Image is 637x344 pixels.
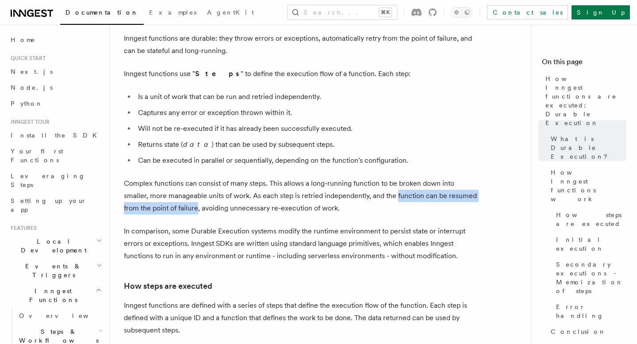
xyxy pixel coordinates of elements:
em: data [183,140,211,149]
p: In comparison, some Durable Execution systems modify the runtime environment to persist state or ... [124,225,478,262]
li: Captures any error or exception thrown within it. [135,107,478,119]
a: Contact sales [487,5,568,19]
button: Search...⌘K [288,5,397,19]
a: What is Durable Execution? [547,131,626,164]
a: Python [7,96,104,111]
a: Node.js [7,80,104,96]
strong: Steps [195,69,241,78]
span: Install the SDK [11,132,102,139]
span: What is Durable Execution? [551,134,626,161]
span: How Inngest functions work [551,168,626,203]
a: Conclusion [547,324,626,340]
span: Python [11,100,43,107]
a: Setting up your app [7,193,104,218]
span: Events & Triggers [7,262,96,279]
a: Documentation [60,3,144,25]
a: Install the SDK [7,127,104,143]
span: Home [11,35,35,44]
span: Inngest Functions [7,287,96,304]
span: Quick start [7,55,46,62]
p: Inngest functions are defined with a series of steps that define the execution flow of the functi... [124,299,478,336]
a: AgentKit [202,3,259,24]
span: AgentKit [207,9,254,16]
button: Events & Triggers [7,258,104,283]
span: How Inngest functions are executed: Durable Execution [545,74,626,127]
li: Can be executed in parallel or sequentially, depending on the function's configuration. [135,154,478,167]
button: Inngest Functions [7,283,104,308]
a: Examples [144,3,202,24]
p: Inngest functions are durable: they throw errors or exceptions, automatically retry from the poin... [124,32,478,57]
span: Documentation [65,9,138,16]
span: Next.js [11,68,53,75]
a: Next.js [7,64,104,80]
span: Leveraging Steps [11,172,85,188]
li: Will not be re-executed if it has already been successfully executed. [135,122,478,135]
span: Initial execution [556,235,626,253]
a: How Inngest functions work [547,164,626,207]
a: Your first Functions [7,143,104,168]
span: Node.js [11,84,53,91]
span: Examples [149,9,196,16]
span: How steps are executed [556,210,626,228]
li: Returns state ( ) that can be used by subsequent steps. [135,138,478,151]
span: Your first Functions [11,148,63,164]
span: Error handling [556,302,626,320]
span: Features [7,225,37,232]
a: Leveraging Steps [7,168,104,193]
kbd: ⌘K [379,8,391,17]
span: Inngest tour [7,118,50,126]
p: Complex functions can consist of many steps. This allows a long-running function to be broken dow... [124,177,478,214]
a: How steps are executed [553,207,626,232]
h4: On this page [542,57,626,71]
a: Error handling [553,299,626,324]
span: Overview [19,312,110,319]
a: How steps are executed [124,280,212,292]
a: Overview [15,308,104,324]
span: Setting up your app [11,197,87,213]
span: Local Development [7,237,96,255]
a: Initial execution [553,232,626,256]
a: Secondary executions - Memoization of steps [553,256,626,299]
li: Is a unit of work that can be run and retried independently. [135,91,478,103]
button: Toggle dark mode [451,7,472,18]
a: Home [7,32,104,48]
span: Secondary executions - Memoization of steps [556,260,626,295]
button: Local Development [7,233,104,258]
span: Conclusion [551,327,606,336]
a: Sign Up [572,5,630,19]
p: Inngest functions use " " to define the execution flow of a function. Each step: [124,68,478,80]
a: How Inngest functions are executed: Durable Execution [542,71,626,131]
